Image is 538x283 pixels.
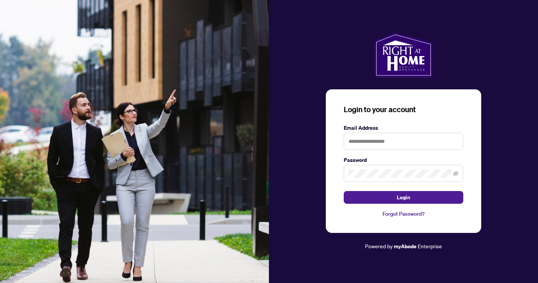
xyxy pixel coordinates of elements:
label: Password [344,156,463,164]
button: Login [344,191,463,204]
span: Enterprise [418,243,442,249]
h3: Login to your account [344,104,463,115]
span: Login [397,191,410,203]
a: myAbode [394,242,417,250]
span: Powered by [365,243,393,249]
img: ma-logo [374,33,432,77]
label: Email Address [344,124,463,132]
a: Forgot Password? [344,210,463,218]
span: eye-invisible [453,171,458,176]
